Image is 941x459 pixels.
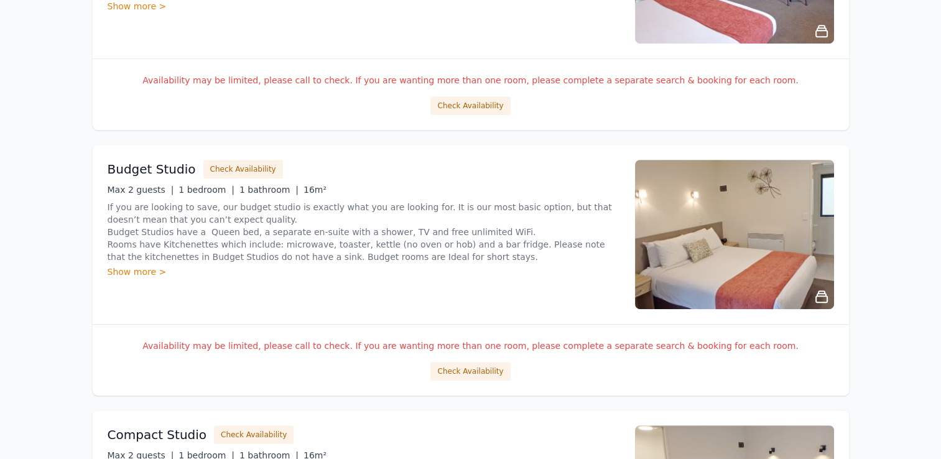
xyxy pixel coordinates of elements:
h3: Compact Studio [108,426,207,443]
p: Availability may be limited, please call to check. If you are wanting more than one room, please ... [108,74,834,86]
button: Check Availability [430,362,510,381]
p: Availability may be limited, please call to check. If you are wanting more than one room, please ... [108,340,834,352]
button: Check Availability [203,160,283,178]
button: Check Availability [214,425,294,444]
p: If you are looking to save, our budget studio is exactly what you are looking for. It is our most... [108,201,620,263]
h3: Budget Studio [108,160,196,178]
span: 16m² [304,185,327,195]
span: 1 bedroom | [178,185,234,195]
button: Check Availability [430,96,510,115]
span: 1 bathroom | [239,185,299,195]
span: Max 2 guests | [108,185,174,195]
div: Show more > [108,266,620,278]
